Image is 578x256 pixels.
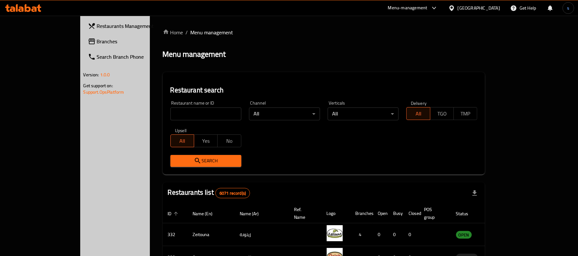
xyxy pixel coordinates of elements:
[170,107,241,120] input: Search for restaurant name or ID..
[453,107,477,120] button: TMP
[83,81,113,90] span: Get support on:
[83,34,177,49] a: Branches
[424,206,443,221] span: POS group
[170,85,478,95] h2: Restaurant search
[430,107,454,120] button: TGO
[176,157,236,165] span: Search
[350,223,373,246] td: 4
[191,29,233,36] span: Menu management
[215,188,250,198] div: Total records count
[168,188,250,198] h2: Restaurants list
[467,185,482,201] div: Export file
[193,210,221,218] span: Name (En)
[163,29,485,36] nav: breadcrumb
[456,231,472,239] span: OPEN
[406,107,430,120] button: All
[409,109,427,118] span: All
[97,22,172,30] span: Restaurants Management
[97,38,172,45] span: Branches
[186,29,188,36] li: /
[373,204,388,223] th: Open
[83,88,124,96] a: Support.OpsPlatform
[97,53,172,61] span: Search Branch Phone
[83,18,177,34] a: Restaurants Management
[433,109,451,118] span: TGO
[322,204,350,223] th: Logo
[170,155,241,167] button: Search
[100,71,110,79] span: 1.0.0
[173,136,192,146] span: All
[456,109,475,118] span: TMP
[294,206,314,221] span: Ref. Name
[240,210,267,218] span: Name (Ar)
[188,223,235,246] td: Zeitouna
[216,190,250,196] span: 6071 record(s)
[458,4,500,12] div: [GEOGRAPHIC_DATA]
[388,204,404,223] th: Busy
[220,136,238,146] span: No
[350,204,373,223] th: Branches
[404,204,419,223] th: Closed
[83,49,177,64] a: Search Branch Phone
[456,210,477,218] span: Status
[567,4,569,12] span: s
[168,210,180,218] span: ID
[175,128,187,132] label: Upsell
[163,49,226,59] h2: Menu management
[328,107,399,120] div: All
[388,223,404,246] td: 0
[217,134,241,147] button: No
[404,223,419,246] td: 0
[170,134,194,147] button: All
[83,71,99,79] span: Version:
[411,101,427,105] label: Delivery
[388,4,427,12] div: Menu-management
[327,225,343,241] img: Zeitouna
[197,136,215,146] span: Yes
[373,223,388,246] td: 0
[194,134,218,147] button: Yes
[249,107,320,120] div: All
[235,223,289,246] td: زيتونة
